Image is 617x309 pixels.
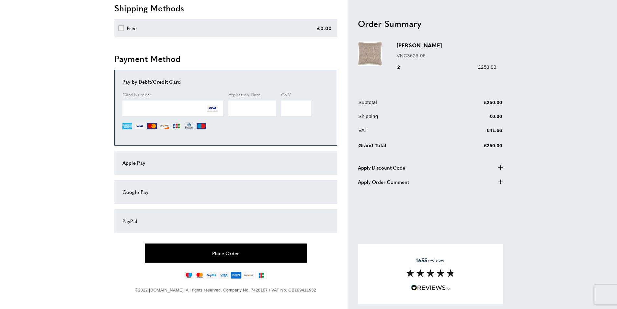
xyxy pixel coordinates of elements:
[228,101,276,116] iframe: Secure Credit Card Frame - Expiration Date
[359,112,445,125] td: Shipping
[122,188,329,196] div: Google Pay
[397,42,497,49] h3: [PERSON_NAME]
[184,272,194,279] img: maestro
[411,285,450,291] img: Reviews.io 5 stars
[197,121,206,131] img: MI.png
[446,98,502,111] td: £250.00
[397,63,409,71] div: 2
[122,91,152,98] span: Card Number
[122,121,132,131] img: AE.png
[218,272,229,279] img: visa
[228,91,261,98] span: Expiration Date
[406,269,455,277] img: Reviews section
[122,101,223,116] iframe: Secure Credit Card Frame - Credit Card Number
[172,121,181,131] img: JCB.png
[127,24,137,32] div: Free
[159,121,169,131] img: DI.png
[207,103,218,114] img: VI.png
[122,78,329,86] div: Pay by Debit/Credit Card
[281,101,311,116] iframe: Secure Credit Card Frame - CVV
[122,217,329,225] div: PayPal
[446,126,502,139] td: £41.66
[135,288,316,292] span: ©2022 [DOMAIN_NAME]. All rights reserved. Company No. 7428107 / VAT No. GB109411932
[114,53,337,65] h2: Payment Method
[446,140,502,154] td: £250.00
[145,244,307,263] button: Place Order
[358,42,382,66] img: Ria Cumin
[358,163,405,171] span: Apply Discount Code
[135,121,144,131] img: VI.png
[243,272,254,279] img: discover
[446,112,502,125] td: £0.00
[281,91,291,98] span: CVV
[359,126,445,139] td: VAT
[359,98,445,111] td: Subtotal
[147,121,157,131] img: MC.png
[358,18,503,29] h2: Order Summary
[317,24,332,32] div: £0.00
[359,140,445,154] td: Grand Total
[122,159,329,167] div: Apple Pay
[478,64,496,69] span: £250.00
[358,178,409,185] span: Apply Order Comment
[114,2,337,14] h2: Shipping Methods
[184,121,194,131] img: DN.png
[416,257,444,264] span: reviews
[206,272,217,279] img: paypal
[416,256,427,264] strong: 1655
[231,272,242,279] img: american-express
[195,272,204,279] img: mastercard
[397,52,497,59] p: VNC3626-06
[256,272,267,279] img: jcb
